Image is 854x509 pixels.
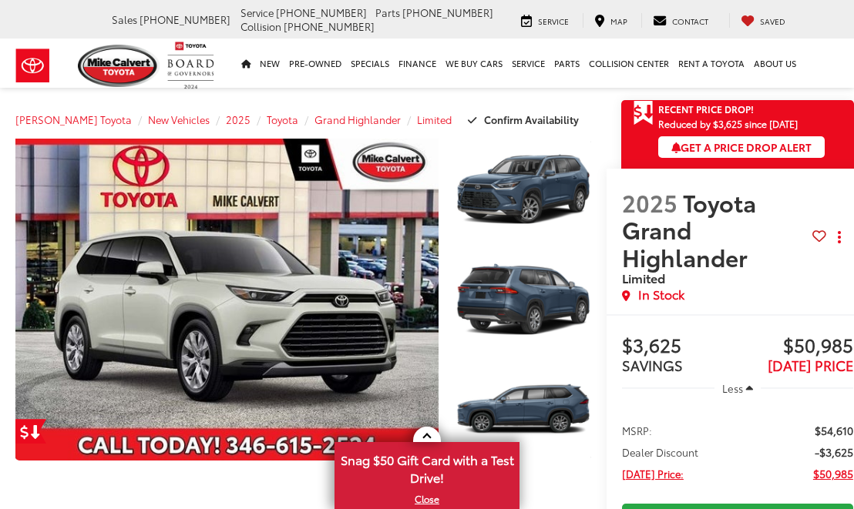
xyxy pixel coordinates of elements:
[838,231,841,243] span: dropdown dots
[507,39,550,88] a: Service
[456,359,591,460] a: Expand Photo 3
[394,39,441,88] a: Finance
[15,419,46,444] a: Get Price Drop Alert
[550,39,584,88] a: Parts
[459,106,591,133] button: Confirm Availability
[674,39,749,88] a: Rent a Toyota
[484,112,579,126] span: Confirm Availability
[714,374,761,402] button: Less
[267,112,298,126] a: Toyota
[622,423,652,438] span: MSRP:
[454,358,593,462] img: 2025 Toyota Grand Highlander Limited
[237,39,255,88] a: Home
[738,335,853,358] span: $50,985
[760,15,785,27] span: Saved
[140,12,230,26] span: [PHONE_NUMBER]
[276,5,367,19] span: [PHONE_NUMBER]
[15,112,132,126] a: [PERSON_NAME] Toyota
[826,223,853,250] button: Actions
[255,39,284,88] a: New
[729,13,797,28] a: My Saved Vehicles
[658,102,754,116] span: Recent Price Drop!
[641,13,720,28] a: Contact
[622,355,683,375] span: SAVINGS
[584,39,674,88] a: Collision Center
[622,186,756,273] span: Toyota Grand Highlander
[12,138,443,461] img: 2025 Toyota Grand Highlander Limited
[240,19,281,33] span: Collision
[112,12,137,26] span: Sales
[813,466,853,481] span: $50,985
[402,5,493,19] span: [PHONE_NUMBER]
[538,15,569,27] span: Service
[284,19,375,33] span: [PHONE_NUMBER]
[672,15,708,27] span: Contact
[658,119,825,129] span: Reduced by $3,625 since [DATE]
[456,249,591,350] a: Expand Photo 2
[454,138,593,242] img: 2025 Toyota Grand Highlander Limited
[815,423,853,438] span: $54,610
[610,15,627,27] span: Map
[15,139,439,460] a: Expand Photo 0
[622,444,698,460] span: Dealer Discount
[622,335,738,358] span: $3,625
[634,100,654,126] span: Get Price Drop Alert
[336,444,518,491] span: Snag $50 Gift Card with a Test Drive!
[314,112,401,126] a: Grand Highlander
[456,139,591,240] a: Expand Photo 1
[722,381,743,395] span: Less
[622,186,677,219] span: 2025
[768,355,853,375] span: [DATE] PRICE
[284,39,346,88] a: Pre-Owned
[749,39,801,88] a: About Us
[346,39,394,88] a: Specials
[671,139,812,155] span: Get a Price Drop Alert
[240,5,274,19] span: Service
[4,41,62,91] img: Toyota
[417,112,452,126] a: Limited
[622,466,684,481] span: [DATE] Price:
[441,39,507,88] a: WE BUY CARS
[638,286,684,303] span: In Stock
[622,269,665,286] span: Limited
[583,13,639,28] a: Map
[509,13,580,28] a: Service
[375,5,400,19] span: Parts
[78,45,160,87] img: Mike Calvert Toyota
[226,112,250,126] a: 2025
[815,444,853,460] span: -$3,625
[454,248,593,352] img: 2025 Toyota Grand Highlander Limited
[148,112,210,126] a: New Vehicles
